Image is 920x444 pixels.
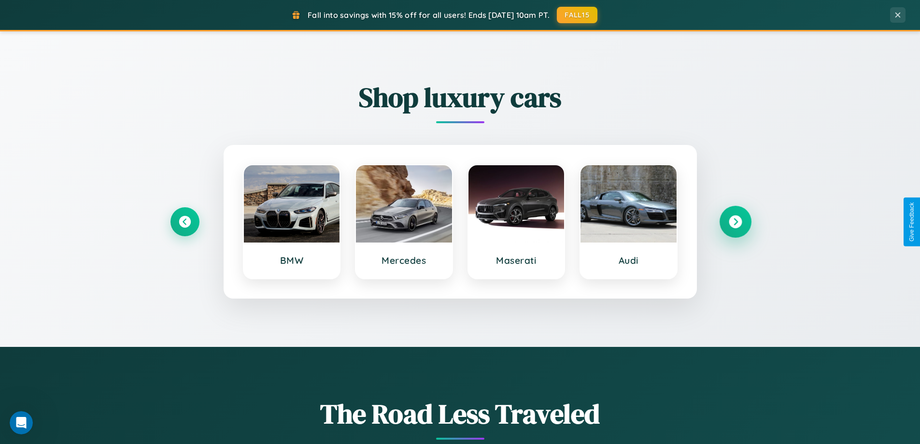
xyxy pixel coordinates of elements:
[590,255,667,266] h3: Audi
[170,79,750,116] h2: Shop luxury cars
[557,7,597,23] button: FALL15
[254,255,330,266] h3: BMW
[366,255,442,266] h3: Mercedes
[308,10,550,20] span: Fall into savings with 15% off for all users! Ends [DATE] 10am PT.
[10,411,33,434] iframe: Intercom live chat
[908,202,915,242] div: Give Feedback
[478,255,555,266] h3: Maserati
[170,395,750,432] h1: The Road Less Traveled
